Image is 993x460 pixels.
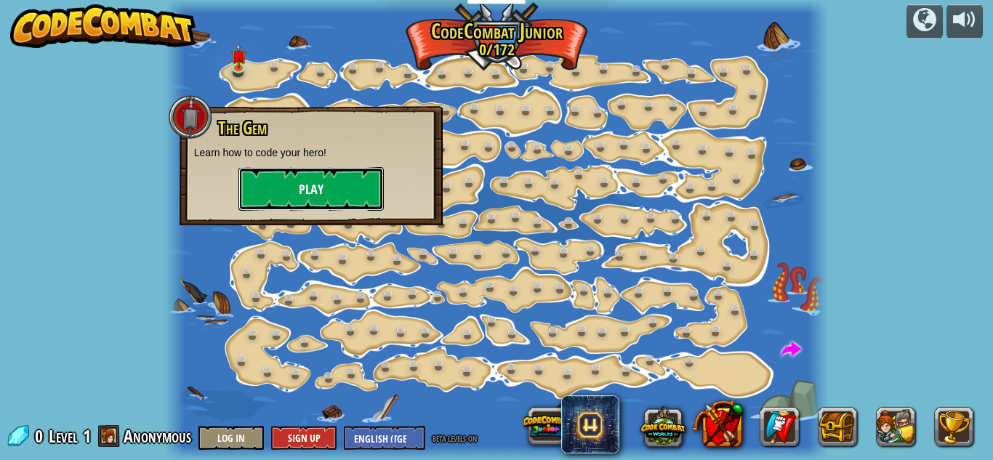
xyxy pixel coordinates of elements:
[10,4,196,48] img: CodeCombat - Learn how to code by playing a game
[271,426,337,450] button: Sign Up
[83,424,91,448] span: 1
[906,4,943,39] button: Campaigns
[49,424,78,448] span: Level
[946,4,983,39] button: Adjust volume
[194,145,428,160] p: Learn how to code your hero!
[433,431,477,445] span: beta levels on
[124,424,191,448] span: Anonymous
[238,167,384,211] button: Play
[218,116,267,140] span: The Gem
[230,43,246,69] img: level-banner-unstarted.png
[35,424,47,448] span: 0
[198,426,264,450] button: Log In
